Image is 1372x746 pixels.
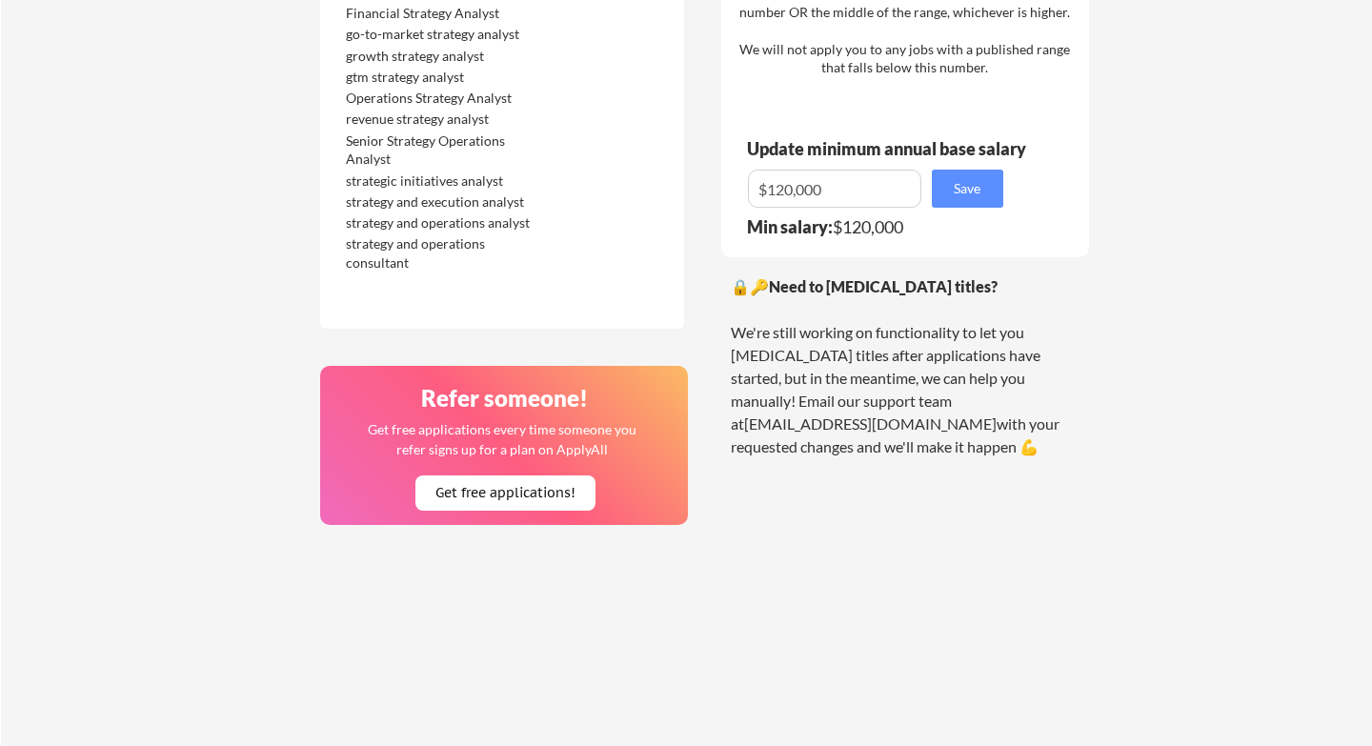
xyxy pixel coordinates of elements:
[747,218,1016,235] div: $120,000
[747,216,833,237] strong: Min salary:
[769,277,998,295] strong: Need to [MEDICAL_DATA] titles?
[346,131,547,169] div: Senior Strategy Operations Analyst
[328,387,682,410] div: Refer someone!
[346,25,547,44] div: go-to-market strategy analyst
[346,89,547,108] div: Operations Strategy Analyst
[744,414,997,433] a: [EMAIL_ADDRESS][DOMAIN_NAME]
[748,170,921,208] input: E.g. $100,000
[415,475,595,511] button: Get free applications!
[747,140,1033,157] div: Update minimum annual base salary
[346,171,547,191] div: strategic initiatives analyst
[346,4,547,23] div: Financial Strategy Analyst
[367,419,638,459] div: Get free applications every time someone you refer signs up for a plan on ApplyAll
[731,275,1079,458] div: 🔒🔑 We're still working on functionality to let you [MEDICAL_DATA] titles after applications have ...
[346,192,547,212] div: strategy and execution analyst
[346,47,547,66] div: growth strategy analyst
[346,110,547,129] div: revenue strategy analyst
[346,68,547,87] div: gtm strategy analyst
[346,213,547,232] div: strategy and operations analyst
[346,234,547,272] div: strategy and operations consultant
[932,170,1003,208] button: Save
